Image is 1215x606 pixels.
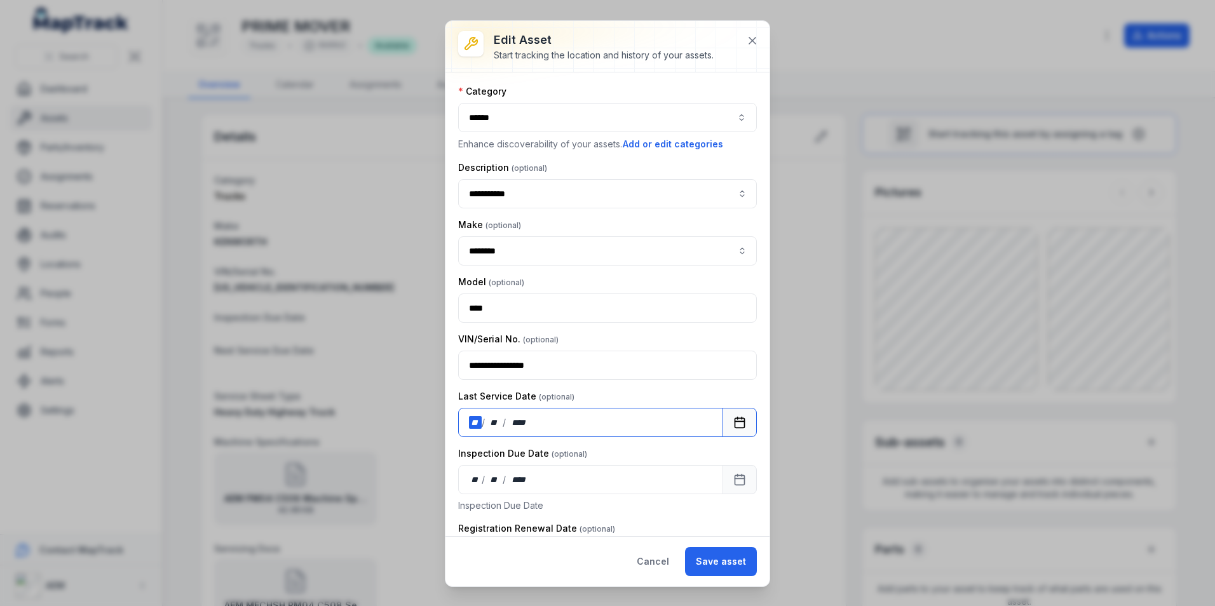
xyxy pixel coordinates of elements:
label: Last Service Date [458,390,574,403]
input: asset-edit:description-label [458,179,757,208]
input: asset-edit:cf[8261eee4-602e-4976-b39b-47b762924e3f]-label [458,236,757,266]
div: / [503,473,507,486]
div: month, [486,473,503,486]
label: Description [458,161,547,174]
label: Model [458,276,524,288]
label: Registration Renewal Date [458,522,615,535]
label: Category [458,85,506,98]
div: year, [507,473,531,486]
p: Enhance discoverability of your assets. [458,137,757,151]
p: Inspection Due Date [458,499,757,512]
div: day, [469,416,482,429]
label: Make [458,219,521,231]
div: day, [469,473,482,486]
button: Calendar [723,408,757,437]
div: / [482,416,486,429]
div: Start tracking the location and history of your assets. [494,49,714,62]
div: / [482,473,486,486]
label: Inspection Due Date [458,447,587,460]
label: VIN/Serial No. [458,333,559,346]
button: Add or edit categories [622,137,724,151]
div: month, [486,416,503,429]
div: / [503,416,507,429]
h3: Edit asset [494,31,714,49]
button: Save asset [685,547,757,576]
button: Cancel [626,547,680,576]
div: year, [507,416,531,429]
button: Calendar [723,465,757,494]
